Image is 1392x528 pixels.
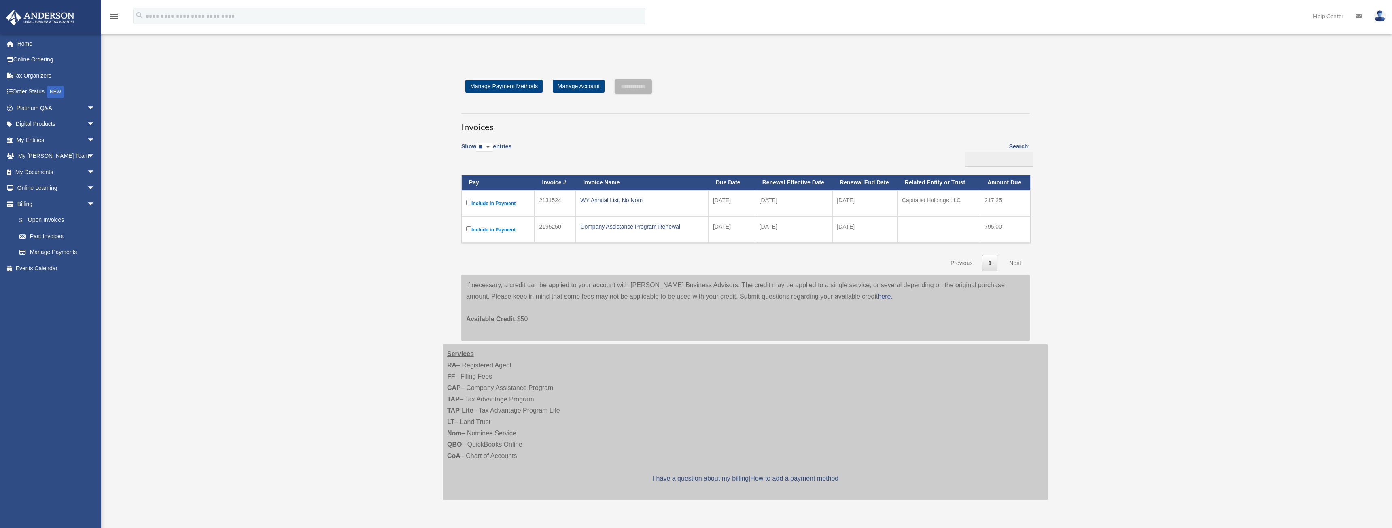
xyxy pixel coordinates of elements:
div: – Registered Agent – Filing Fees – Company Assistance Program – Tax Advantage Program – Tax Advan... [443,344,1048,500]
span: arrow_drop_down [87,100,103,117]
p: | [447,473,1044,484]
a: Events Calendar [6,260,107,276]
th: Related Entity or Trust: activate to sort column ascending [898,175,980,190]
span: $ [24,215,28,225]
a: Online Learningarrow_drop_down [6,180,107,196]
i: search [135,11,144,20]
th: Pay: activate to sort column descending [462,175,535,190]
div: If necessary, a credit can be applied to your account with [PERSON_NAME] Business Advisors. The c... [461,275,1030,341]
td: [DATE] [832,190,898,216]
a: Manage Payment Methods [465,80,543,93]
strong: LT [447,418,454,425]
a: Tax Organizers [6,68,107,84]
span: arrow_drop_down [87,148,103,165]
a: My Entitiesarrow_drop_down [6,132,107,148]
span: arrow_drop_down [87,196,103,212]
a: Digital Productsarrow_drop_down [6,116,107,132]
a: Manage Payments [11,244,103,261]
td: [DATE] [832,216,898,243]
a: Next [1003,255,1027,271]
td: [DATE] [709,190,755,216]
strong: Services [447,350,474,357]
strong: Nom [447,430,462,437]
a: Manage Account [553,80,605,93]
a: My [PERSON_NAME] Teamarrow_drop_down [6,148,107,164]
td: [DATE] [755,216,832,243]
span: arrow_drop_down [87,180,103,197]
a: Home [6,36,107,52]
a: Platinum Q&Aarrow_drop_down [6,100,107,116]
label: Include in Payment [466,198,530,208]
th: Due Date: activate to sort column ascending [709,175,755,190]
th: Amount Due: activate to sort column ascending [980,175,1030,190]
label: Show entries [461,142,511,160]
td: 2131524 [535,190,576,216]
a: How to add a payment method [750,475,838,482]
a: Online Ordering [6,52,107,68]
label: Include in Payment [466,225,530,235]
strong: CoA [447,452,460,459]
a: Past Invoices [11,228,103,244]
img: User Pic [1374,10,1386,22]
h3: Invoices [461,113,1030,134]
a: 1 [982,255,997,271]
i: menu [109,11,119,21]
td: 2195250 [535,216,576,243]
strong: CAP [447,384,461,391]
div: NEW [47,86,64,98]
div: Company Assistance Program Renewal [580,221,704,232]
a: I have a question about my billing [653,475,749,482]
th: Renewal Effective Date: activate to sort column ascending [755,175,832,190]
th: Renewal End Date: activate to sort column ascending [832,175,898,190]
strong: RA [447,362,456,369]
td: [DATE] [709,216,755,243]
input: Include in Payment [466,200,471,205]
a: here. [878,293,892,300]
a: $Open Invoices [11,212,99,229]
label: Search: [962,142,1030,167]
span: arrow_drop_down [87,116,103,133]
img: Anderson Advisors Platinum Portal [4,10,77,25]
strong: TAP [447,396,460,403]
input: Include in Payment [466,226,471,231]
select: Showentries [476,143,493,152]
td: Capitalist Holdings LLC [898,190,980,216]
strong: QBO [447,441,462,448]
span: arrow_drop_down [87,132,103,148]
a: Billingarrow_drop_down [6,196,103,212]
a: My Documentsarrow_drop_down [6,164,107,180]
a: Previous [944,255,978,271]
td: [DATE] [755,190,832,216]
td: 217.25 [980,190,1030,216]
th: Invoice Name: activate to sort column ascending [576,175,709,190]
div: WY Annual List, No Nom [580,195,704,206]
input: Search: [965,152,1033,167]
td: 795.00 [980,216,1030,243]
span: Available Credit: [466,316,517,322]
span: arrow_drop_down [87,164,103,180]
th: Invoice #: activate to sort column ascending [535,175,576,190]
strong: TAP-Lite [447,407,473,414]
a: menu [109,14,119,21]
a: Order StatusNEW [6,84,107,100]
p: $50 [466,302,1025,325]
strong: FF [447,373,455,380]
